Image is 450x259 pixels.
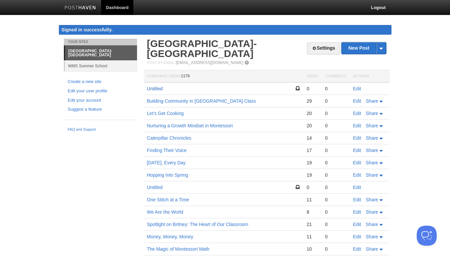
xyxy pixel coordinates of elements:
th: Comments [322,70,350,83]
a: Edit [353,98,361,104]
div: 0 [325,160,346,166]
span: Share [366,98,378,104]
li: Your Sites [64,39,137,45]
div: 0 [325,172,346,178]
span: Share [366,246,378,252]
a: Edit [353,197,361,202]
a: Edit [353,172,361,178]
a: WMS Summer School [65,60,137,71]
div: 11 [307,197,318,203]
span: Share [366,123,378,128]
a: Edit your account [68,97,133,104]
div: 8 [307,209,318,215]
span: Share [366,111,378,116]
a: Settings [307,42,340,55]
div: 20 [307,110,318,116]
div: 0 [325,246,346,252]
a: New Post [342,42,386,54]
div: 0 [307,86,318,92]
a: Create a new site [68,78,133,85]
span: Share [366,209,378,215]
a: Untitled [147,86,163,91]
div: 0 [325,123,346,129]
span: Share [366,148,378,153]
a: We Are the World [147,209,183,215]
a: Finding Their Voice [147,148,187,153]
th: Actions [350,70,390,83]
a: Edit [353,111,361,116]
div: 11 [307,234,318,240]
div: 0 [325,184,346,190]
div: 19 [307,172,318,178]
div: 0 [325,135,346,141]
a: Suggest a feature [68,106,133,113]
div: 29 [307,98,318,104]
div: 0 [325,209,346,215]
a: [GEOGRAPHIC_DATA]- [GEOGRAPHIC_DATA] [147,38,257,59]
a: Nurturing a Growth Mindset in Montessori [147,123,233,128]
a: Spotlight on Britney: The Heart of Our Classroom [147,222,248,227]
span: Share [366,172,378,178]
a: Edit [353,209,361,215]
span: Share [366,160,378,165]
div: 0 [325,86,346,92]
a: Untitled [147,185,163,190]
div: 0 [325,147,346,153]
a: Edit [353,123,361,128]
div: 0 [325,221,346,227]
span: Share [366,135,378,141]
a: One Stitch at a Time [147,197,189,202]
a: [GEOGRAPHIC_DATA]- [GEOGRAPHIC_DATA] [65,46,137,60]
div: 21 [307,221,318,227]
div: 0 [325,98,346,104]
a: Edit [353,185,361,190]
div: 0 [325,197,346,203]
a: Money, Money, Money [147,234,194,239]
div: 17 [307,147,318,153]
a: Edit [353,246,361,252]
a: [EMAIL_ADDRESS][DOMAIN_NAME] [176,60,243,65]
a: Edit [353,148,361,153]
div: 0 [307,184,318,190]
span: Share [366,222,378,227]
div: 0 [325,234,346,240]
iframe: Help Scout Beacon - Open [417,226,437,246]
div: 0 [325,110,346,116]
th: Homepage Views [144,70,303,83]
a: Edit your user profile [68,88,133,95]
th: Views [303,70,322,83]
a: Let's Get Cooking [147,111,184,116]
div: 14 [307,135,318,141]
div: Signed in successfully. [59,25,391,35]
a: [DATE], Every Day [147,160,186,165]
span: Post by Email [147,61,175,65]
a: Building Community in [GEOGRAPHIC_DATA] Class [147,98,256,104]
div: 10 [307,246,318,252]
a: Edit [353,86,361,91]
a: Caterpillar Chronicles [147,135,192,141]
a: Edit [353,222,361,227]
span: 1178 [181,74,190,78]
a: Edit [353,135,361,141]
div: 19 [307,160,318,166]
img: Posthaven-bar [65,6,96,11]
a: Edit [353,160,361,165]
a: Hopping Into Spring [147,172,188,178]
div: 20 [307,123,318,129]
a: FAQ and Support [68,127,133,133]
a: The Magic of Montessori Math [147,246,210,252]
span: Share [366,197,378,202]
span: Share [366,234,378,239]
a: Edit [353,234,361,239]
